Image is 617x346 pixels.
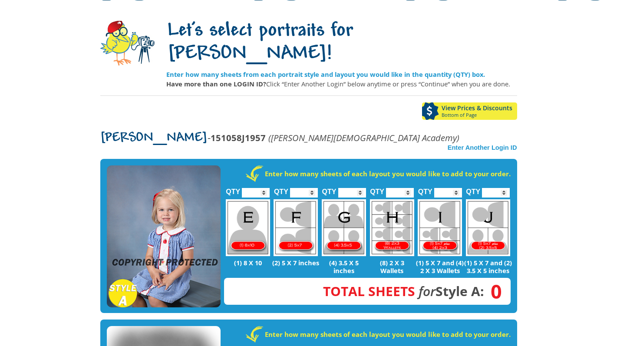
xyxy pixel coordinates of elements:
img: J [466,199,510,256]
span: Total Sheets [323,282,415,300]
span: [PERSON_NAME] [100,131,208,145]
p: - [100,133,459,143]
img: H [370,199,414,256]
a: View Prices & DiscountsBottom of Page [422,102,517,120]
label: QTY [466,178,480,200]
strong: Have more than one LOGIN ID? [166,79,266,88]
span: Bottom of Page [442,112,517,118]
em: for [419,282,436,300]
strong: Style A: [323,282,484,300]
h1: Let's select portraits for [PERSON_NAME]! [166,20,517,66]
p: (2) 5 X 7 inches [272,259,320,267]
p: (8) 2 X 3 Wallets [368,259,416,274]
label: QTY [418,178,432,200]
em: ([PERSON_NAME][DEMOGRAPHIC_DATA] Academy) [268,132,459,144]
a: Enter Another Login ID [448,144,517,151]
p: (1) 5 X 7 and (4) 2 X 3 Wallets [416,259,464,274]
p: (1) 8 X 10 [224,259,272,267]
img: I [418,199,462,256]
p: Click “Enter Another Login” below anytime or press “Continue” when you are done. [166,79,517,89]
img: STYLE A [107,165,221,308]
p: (4) 3.5 X 5 inches [320,259,368,274]
img: G [322,199,366,256]
img: E [226,199,270,256]
p: (1) 5 X 7 and (2) 3.5 X 5 inches [464,259,512,274]
label: QTY [322,178,337,200]
span: 0 [484,287,502,296]
img: camera-mascot [100,21,155,66]
strong: Enter how many sheets from each portrait style and layout you would like in the quantity (QTY) box. [166,70,485,79]
label: QTY [274,178,288,200]
strong: Enter how many sheets of each layout you would like to add to your order. [265,169,511,178]
strong: 151058J1957 [211,132,266,144]
label: QTY [370,178,384,200]
strong: Enter how many sheets of each layout you would like to add to your order. [265,330,511,339]
img: F [274,199,318,256]
label: QTY [226,178,240,200]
